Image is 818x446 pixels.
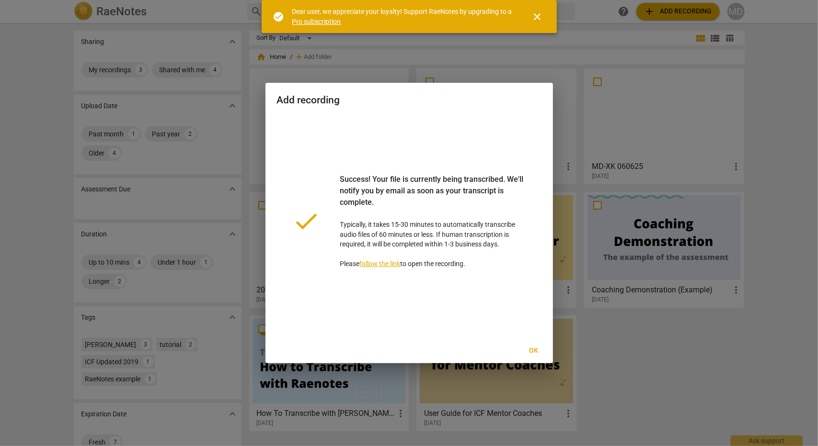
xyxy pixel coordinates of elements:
[532,11,543,22] span: close
[340,174,526,220] div: Success! Your file is currently being transcribed. We'll notify you by email as soon as your tran...
[273,11,285,22] span: check_circle
[292,7,515,26] div: Dear user, we appreciate your loyalty! Support RaeNotes by upgrading to a
[292,18,341,25] a: Pro subscription
[518,342,549,359] button: Ok
[526,5,549,28] button: Close
[360,260,401,268] a: follow the link
[292,207,321,235] span: done
[277,94,541,106] h2: Add recording
[340,174,526,269] p: Typically, it takes 15-30 minutes to automatically transcribe audio files of 60 minutes or less. ...
[526,346,541,356] span: Ok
